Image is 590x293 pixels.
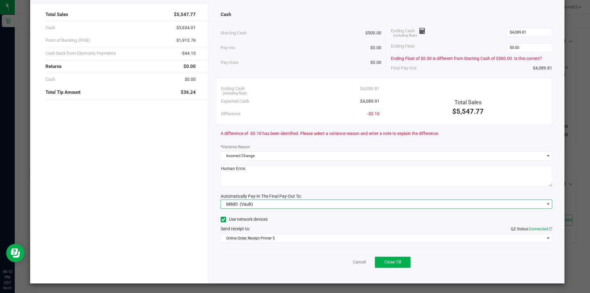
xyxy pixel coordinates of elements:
[221,98,249,105] span: Expected Cash
[360,98,380,105] span: $4,089.91
[375,257,411,268] button: Close Till
[183,63,196,70] span: $0.00
[221,144,250,150] label: Variance Reason
[221,59,238,66] span: Pay-Outs
[226,202,238,207] span: MIMO
[360,85,380,92] span: $4,089.81
[221,30,247,36] span: Starting Cash
[45,37,90,44] span: Point of Banking (POB)
[45,60,196,73] div: Returns
[223,91,247,96] span: (including float)
[176,37,196,44] span: $1,913.76
[221,85,245,92] span: Ending Cash
[221,152,545,160] span: Incorrect Change
[240,202,253,207] span: (Vault)
[370,45,381,51] span: $0.00
[181,50,196,57] span: -$44.10
[174,11,196,18] span: $5,547.77
[367,111,380,117] span: -$0.10
[353,259,366,265] a: Cancel
[45,50,116,57] span: Cash Back from Electronic Payments
[221,194,301,199] span: Automatically Pay-In The Final Pay-Out To:
[391,55,552,62] div: Ending Float of $0.00 is different from Starting Cash of $500.00. Is this correct?
[221,226,250,231] span: Send receipt to:
[6,244,25,262] iframe: Resource center
[393,33,417,38] span: (including float)
[221,111,240,117] span: Difference
[452,108,484,115] span: $5,547.77
[181,89,196,96] span: $36.24
[45,11,68,18] span: Total Sales
[221,130,439,137] span: A difference of -$0.10 has been identified. Please select a variance reason and enter a note to e...
[511,227,552,231] span: QZ Status:
[391,65,417,71] span: Final Pay-Out
[185,76,196,83] span: $0.00
[221,45,235,51] span: Pay-Ins
[370,59,381,66] span: $0.00
[391,43,415,52] span: Ending Float
[221,234,545,243] span: Online Order, Receipt Printer 5
[221,11,231,18] span: Cash
[221,216,268,223] label: Use network devices
[384,259,401,264] span: Close Till
[391,28,425,37] span: Ending Cash
[45,89,81,96] span: Total Tip Amount
[176,25,196,31] span: $3,634.01
[529,227,548,231] span: Connected
[45,76,55,83] span: Cash
[365,30,381,36] span: $500.00
[454,99,482,105] span: Total Sales
[45,25,55,31] span: Cash
[533,65,552,71] span: $4,089.81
